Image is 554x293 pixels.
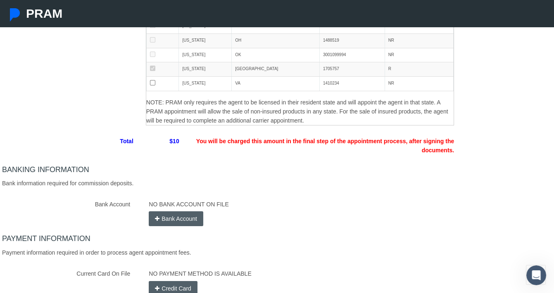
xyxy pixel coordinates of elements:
span: $10 [140,134,185,157]
div: NOTE: PRAM only requires the agent to be licensed in their resident state and will appoint the ag... [146,98,454,125]
td: OK [232,48,320,62]
label: NO PAYMENT METHOD IS AVAILABLE [143,266,257,281]
h4: BANKING INFORMATION [2,165,552,175]
img: Pram Partner [8,8,21,21]
td: [US_STATE] [179,62,232,77]
span: You will be charged this amount in the final step of the appointment process, after signing the d... [185,134,461,157]
span: PRAM [26,7,62,20]
span: Total [2,134,140,157]
td: OH [232,33,320,48]
iframe: Intercom live chat [526,265,546,285]
td: VA [232,76,320,91]
span: Payment information required in order to process agent appointment fees. [2,249,191,256]
td: 3001099994 [319,48,385,62]
span: Bank information required for commission deposits. [2,180,133,187]
td: [US_STATE] [179,48,232,62]
td: [US_STATE] [179,33,232,48]
label: NO BANK ACCOUNT ON FILE [143,197,235,211]
td: NR [385,76,454,91]
td: 1705757 [319,62,385,77]
td: 1410234 [319,76,385,91]
td: 1488519 [319,33,385,48]
td: [US_STATE] [179,76,232,91]
td: R [385,62,454,77]
button: Bank Account [149,211,203,226]
td: NR [385,48,454,62]
td: NR [385,33,454,48]
td: [GEOGRAPHIC_DATA] [232,62,320,77]
h4: PAYMENT INFORMATION [2,234,552,243]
